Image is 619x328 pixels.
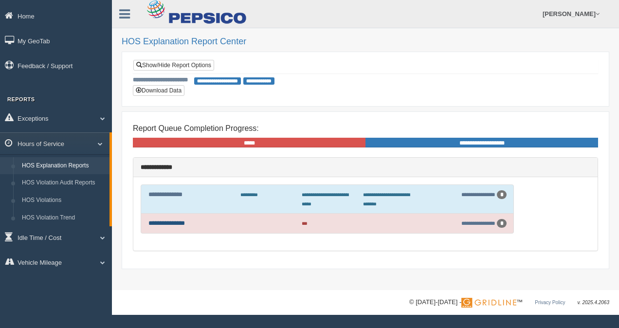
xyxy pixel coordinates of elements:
button: Download Data [133,85,184,96]
img: Gridline [461,298,516,308]
a: HOS Violations [18,192,109,209]
div: © [DATE]-[DATE] - ™ [409,297,609,308]
a: Show/Hide Report Options [133,60,214,71]
a: HOS Violation Audit Reports [18,174,109,192]
h4: Report Queue Completion Progress: [133,124,598,133]
span: v. 2025.4.2063 [578,300,609,305]
a: Privacy Policy [535,300,565,305]
h2: HOS Explanation Report Center [122,37,609,47]
a: HOS Explanation Reports [18,157,109,175]
a: HOS Violation Trend [18,209,109,227]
